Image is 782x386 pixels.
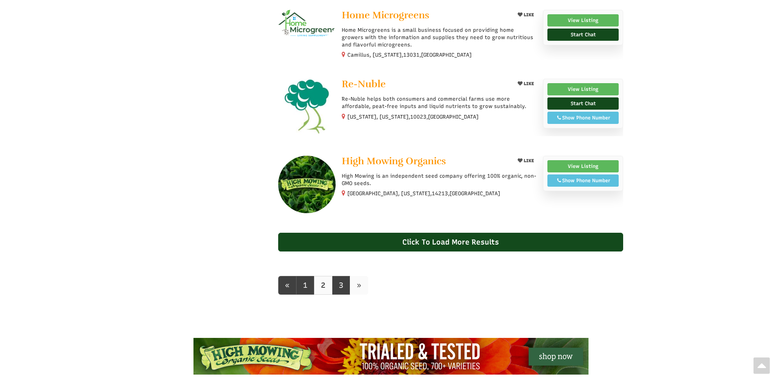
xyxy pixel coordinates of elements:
[342,172,537,187] p: High Mowing is an independent seed company offering 100% organic, non-GMO seeds.
[193,338,589,375] img: High
[342,78,386,90] span: Re-Nuble
[547,160,619,172] a: View Listing
[342,155,446,167] span: High Mowing Organics
[285,281,290,290] span: «
[552,114,614,121] div: Show Phone Number
[547,29,619,41] a: Start Chat
[342,79,508,91] a: Re-Nuble
[350,276,368,295] a: next
[547,83,619,95] a: View Listing
[547,97,619,110] a: Start Chat
[342,10,508,22] a: Home Microgreens
[314,276,332,295] a: 2
[552,177,614,184] div: Show Phone Number
[342,26,537,49] p: Home Microgreens is a small business focused on providing home growers with the information and s...
[278,156,336,213] img: High Mowing Organics
[332,276,350,295] a: 3
[515,79,537,89] button: LIKE
[428,113,479,121] span: [GEOGRAPHIC_DATA]
[403,51,420,59] span: 13031
[342,9,429,21] span: Home Microgreens
[410,113,426,121] span: 10023
[347,190,500,196] small: [GEOGRAPHIC_DATA], [US_STATE], ,
[278,233,624,251] div: Click To Load More Results
[278,276,297,295] a: prev
[342,156,508,168] a: High Mowing Organics
[342,95,537,110] p: Re-Nuble helps both consumers and commercial farms use more affordable, peat-free inputs and liqu...
[357,281,361,290] span: »
[347,52,472,58] small: Camillus, [US_STATE], ,
[432,190,448,197] span: 14213
[547,14,619,26] a: View Listing
[321,281,325,290] b: 2
[347,114,479,120] small: [US_STATE], [US_STATE], ,
[421,51,472,59] span: [GEOGRAPHIC_DATA]
[278,10,336,37] img: Home Microgreens
[523,81,534,86] span: LIKE
[296,276,314,295] a: 1
[523,158,534,163] span: LIKE
[523,12,534,18] span: LIKE
[515,156,537,166] button: LIKE
[515,10,537,20] button: LIKE
[450,190,500,197] span: [GEOGRAPHIC_DATA]
[278,79,336,136] img: Re-Nuble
